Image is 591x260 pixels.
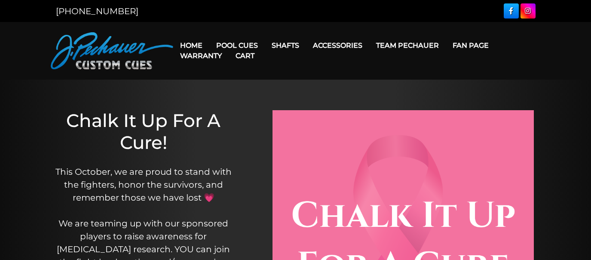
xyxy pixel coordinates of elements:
a: Shafts [265,34,306,56]
a: Team Pechauer [369,34,446,56]
img: Pechauer Custom Cues [51,32,173,69]
a: Home [173,34,209,56]
a: Cart [229,45,261,67]
a: Accessories [306,34,369,56]
a: Fan Page [446,34,496,56]
a: Warranty [173,45,229,67]
a: Pool Cues [209,34,265,56]
h1: Chalk It Up For A Cure! [49,110,238,153]
a: [PHONE_NUMBER] [56,6,138,16]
